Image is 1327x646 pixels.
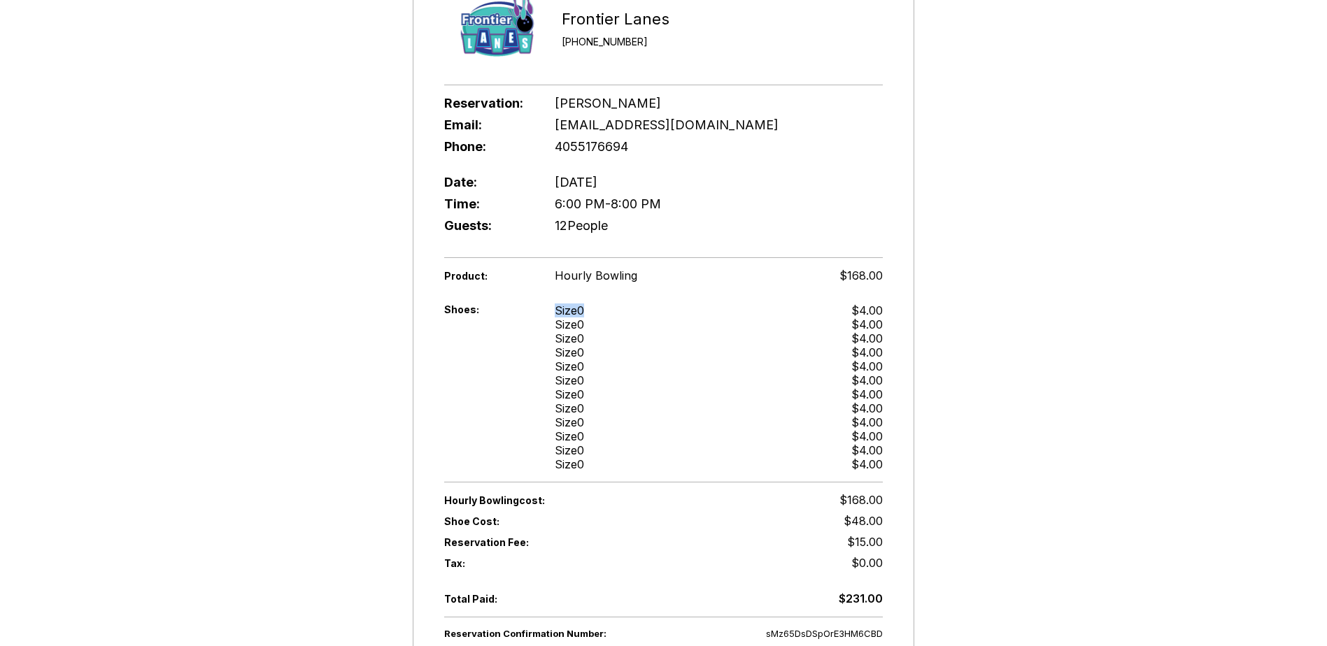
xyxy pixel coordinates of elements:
span: Guests: [444,218,532,233]
span: Hourly Bowling cost: [444,494,664,506]
span: $15.00 [847,535,883,549]
div: Frontier Lanes [562,10,669,29]
span: [PERSON_NAME] [555,96,661,110]
span: Time: [444,196,532,211]
span: Reservation Fee: [444,536,664,548]
span: 6:00 PM - 8:00 PM [555,196,661,211]
span: Date: [444,175,532,189]
div: Size 0 [555,317,584,331]
div: $231.00 [839,591,883,606]
span: Shoe Cost: [444,515,532,527]
span: 12 People [555,218,608,233]
div: [PHONE_NUMBER] [562,36,669,48]
span: [EMAIL_ADDRESS][DOMAIN_NAME] [555,117,779,132]
div: Size 0 [555,359,584,373]
span: $48.00 [844,514,883,528]
div: Size 0 [555,345,584,359]
span: Hourly Bowling [555,268,637,282]
div: $4.00 [851,415,883,429]
div: Size 0 [555,415,584,429]
span: Product: [444,270,532,282]
div: $4.00 [851,303,883,317]
div: Size 0 [555,401,584,415]
span: Tax: [444,557,532,569]
div: Size 0 [555,387,584,401]
div: Size 0 [555,443,584,457]
div: $4.00 [851,373,883,387]
span: Reservation: [444,96,532,110]
div: Size 0 [555,429,584,443]
div: Size 0 [555,331,584,345]
span: Phone: [444,139,532,154]
span: sMz65DsDSpOrE3HM6CBD [766,628,883,639]
div: Size 0 [555,457,584,471]
div: $4.00 [851,443,883,457]
span: Reservation Confirmation Number: [444,628,664,639]
span: Shoes: [444,303,532,315]
span: [DATE] [555,175,597,189]
div: $4.00 [851,387,883,401]
span: Email: [444,117,532,132]
span: $168.00 [839,268,883,282]
div: $4.00 [851,317,883,331]
div: $4.00 [851,359,883,373]
div: $4.00 [851,331,883,345]
span: $168.00 [839,493,883,507]
span: Total Paid: [444,593,532,605]
span: $0.00 [851,556,883,570]
div: $4.00 [851,345,883,359]
div: $4.00 [851,457,883,471]
div: $4.00 [851,401,883,415]
div: $4.00 [851,429,883,443]
div: Size 0 [555,373,584,387]
div: Size 0 [555,303,584,317]
span: 4055176694 [555,139,628,154]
